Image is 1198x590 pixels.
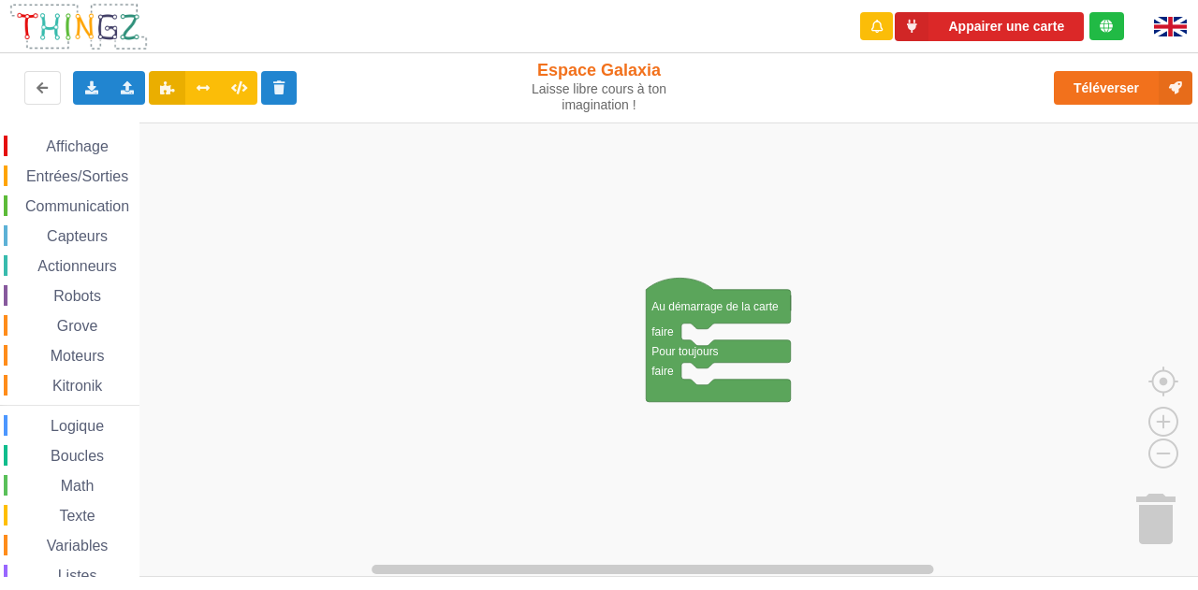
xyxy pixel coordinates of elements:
[651,324,674,338] text: faire
[651,364,674,377] text: faire
[22,198,132,214] span: Communication
[8,2,149,51] img: thingz_logo.png
[48,418,107,434] span: Logique
[43,138,110,154] span: Affichage
[499,60,700,113] div: Espace Galaxia
[651,344,718,357] text: Pour toujours
[44,228,110,244] span: Capteurs
[54,318,101,334] span: Grove
[50,378,105,394] span: Kitronik
[651,299,779,312] text: Au démarrage de la carte
[48,448,107,464] span: Boucles
[499,81,700,113] div: Laisse libre cours à ton imagination !
[55,568,100,583] span: Listes
[23,168,131,184] span: Entrées/Sorties
[48,348,108,364] span: Moteurs
[44,538,111,554] span: Variables
[51,288,104,304] span: Robots
[56,508,97,524] span: Texte
[58,478,97,494] span: Math
[1089,12,1124,40] div: Tu es connecté au serveur de création de Thingz
[895,12,1084,41] button: Appairer une carte
[1154,17,1187,36] img: gb.png
[1054,71,1192,105] button: Téléverser
[35,258,120,274] span: Actionneurs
